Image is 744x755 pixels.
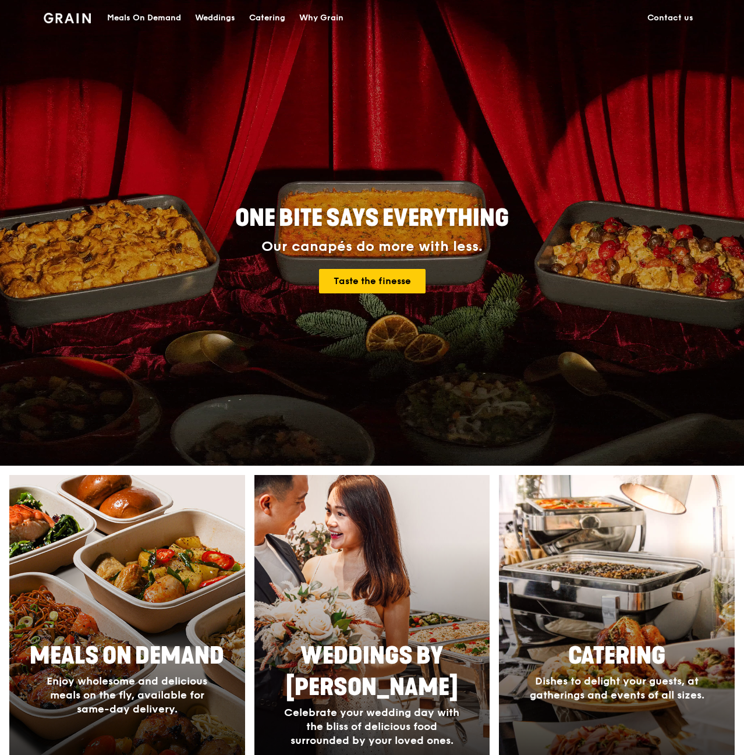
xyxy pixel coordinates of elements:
div: Weddings [195,1,235,36]
span: Dishes to delight your guests, at gatherings and events of all sizes. [530,675,704,701]
div: Our canapés do more with less. [162,239,582,255]
img: Grain [44,13,91,23]
a: Catering [242,1,292,36]
div: Meals On Demand [107,1,181,36]
a: Why Grain [292,1,350,36]
span: Catering [568,642,665,670]
a: Weddings [188,1,242,36]
a: Taste the finesse [319,269,426,293]
span: Meals On Demand [30,642,224,670]
span: Enjoy wholesome and delicious meals on the fly, available for same-day delivery. [47,675,207,715]
div: Catering [249,1,285,36]
a: Contact us [640,1,700,36]
span: Weddings by [PERSON_NAME] [286,642,458,701]
span: ONE BITE SAYS EVERYTHING [235,204,509,232]
div: Why Grain [299,1,343,36]
span: Celebrate your wedding day with the bliss of delicious food surrounded by your loved ones. [284,706,459,747]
